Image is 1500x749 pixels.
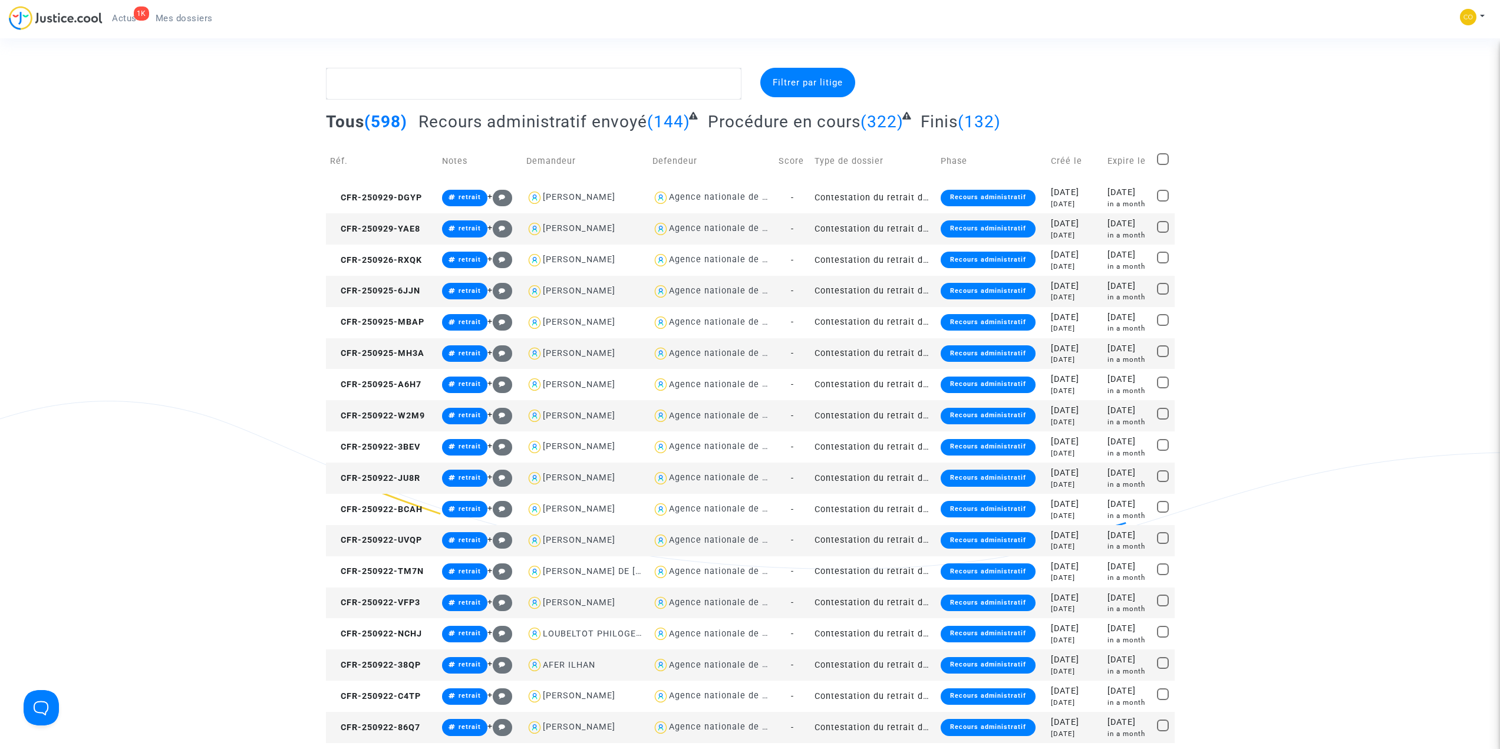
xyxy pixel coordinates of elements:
[652,189,670,206] img: icon-user.svg
[941,314,1036,331] div: Recours administratif
[941,657,1036,674] div: Recours administratif
[487,721,513,731] span: +
[526,189,543,206] img: icon-user.svg
[652,501,670,518] img: icon-user.svg
[652,625,670,642] img: icon-user.svg
[1107,324,1149,334] div: in a month
[487,690,513,700] span: +
[791,535,794,545] span: -
[1107,560,1149,573] div: [DATE]
[487,472,513,482] span: +
[941,252,1036,268] div: Recours administratif
[669,660,799,670] div: Agence nationale de l'habitat
[526,719,543,736] img: icon-user.svg
[669,566,799,576] div: Agence nationale de l'habitat
[1107,342,1149,355] div: [DATE]
[941,345,1036,362] div: Recours administratif
[487,534,513,545] span: +
[526,252,543,269] img: icon-user.svg
[1051,373,1099,386] div: [DATE]
[330,224,420,234] span: CFR-250929-YAE8
[669,535,799,545] div: Agence nationale de l'habitat
[1107,592,1149,605] div: [DATE]
[543,598,615,608] div: [PERSON_NAME]
[810,307,937,338] td: Contestation du retrait de [PERSON_NAME] par l'ANAH (mandataire)
[669,348,799,358] div: Agence nationale de l'habitat
[526,470,543,487] img: icon-user.svg
[1107,542,1149,552] div: in a month
[1051,716,1099,729] div: [DATE]
[1051,467,1099,480] div: [DATE]
[1051,542,1099,552] div: [DATE]
[1107,635,1149,645] div: in a month
[487,254,513,264] span: +
[810,369,937,400] td: Contestation du retrait de [PERSON_NAME] par l'ANAH (mandataire)
[156,13,213,24] span: Mes dossiers
[330,473,420,483] span: CFR-250922-JU8R
[810,588,937,619] td: Contestation du retrait de [PERSON_NAME] par l'ANAH (mandataire)
[112,13,137,24] span: Actus
[9,6,103,30] img: jc-logo.svg
[459,443,481,450] span: retrait
[526,501,543,518] img: icon-user.svg
[526,532,543,549] img: icon-user.svg
[1051,560,1099,573] div: [DATE]
[526,283,543,300] img: icon-user.svg
[941,595,1036,611] div: Recours administratif
[669,691,799,701] div: Agence nationale de l'habitat
[941,283,1036,299] div: Recours administratif
[330,442,420,452] span: CFR-250922-3BEV
[526,407,543,424] img: icon-user.svg
[459,599,481,606] span: retrait
[1107,729,1149,739] div: in a month
[418,112,647,131] span: Recours administratif envoyé
[487,628,513,638] span: +
[1107,529,1149,542] div: [DATE]
[652,220,670,237] img: icon-user.svg
[459,256,481,263] span: retrait
[326,140,438,182] td: Réf.
[1051,217,1099,230] div: [DATE]
[1051,386,1099,396] div: [DATE]
[941,719,1036,735] div: Recours administratif
[487,659,513,669] span: +
[791,380,794,390] span: -
[522,140,648,182] td: Demandeur
[103,9,146,27] a: 1KActus
[810,556,937,588] td: Contestation du retrait de [PERSON_NAME] par l'ANAH (mandataire)
[791,286,794,296] span: -
[1051,511,1099,521] div: [DATE]
[669,317,799,327] div: Agence nationale de l'habitat
[810,431,937,463] td: Contestation du retrait de [PERSON_NAME] par l'ANAH (mandataire)
[1051,249,1099,262] div: [DATE]
[526,376,543,393] img: icon-user.svg
[24,690,59,725] iframe: Help Scout Beacon - Open
[1107,698,1149,708] div: in a month
[1107,249,1149,262] div: [DATE]
[1107,230,1149,240] div: in a month
[921,112,958,131] span: Finis
[1107,511,1149,521] div: in a month
[652,656,670,674] img: icon-user.svg
[810,245,937,276] td: Contestation du retrait de [PERSON_NAME] par l'ANAH (mandataire)
[791,224,794,234] span: -
[791,348,794,358] span: -
[1107,573,1149,583] div: in a month
[543,441,615,451] div: [PERSON_NAME]
[330,286,420,296] span: CFR-250925-6JJN
[459,287,481,295] span: retrait
[1051,529,1099,542] div: [DATE]
[1051,685,1099,698] div: [DATE]
[543,317,615,327] div: [PERSON_NAME]
[487,348,513,358] span: +
[773,77,843,88] span: Filtrer par litige
[364,112,407,131] span: (598)
[791,411,794,421] span: -
[791,442,794,452] span: -
[526,688,543,705] img: icon-user.svg
[941,501,1036,517] div: Recours administratif
[459,536,481,544] span: retrait
[134,6,149,21] div: 1K
[810,400,937,431] td: Contestation du retrait de [PERSON_NAME] par l'ANAH (mandataire)
[1051,622,1099,635] div: [DATE]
